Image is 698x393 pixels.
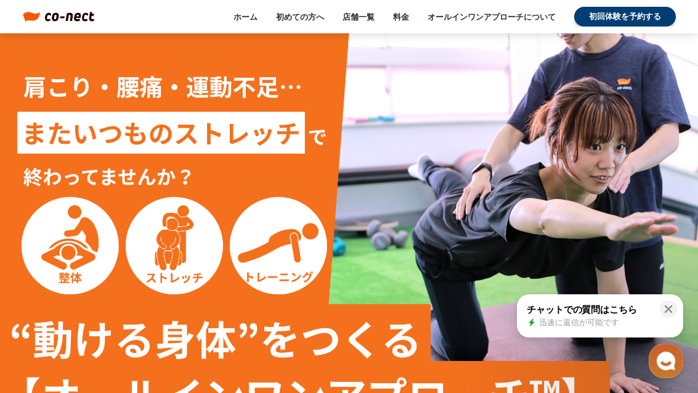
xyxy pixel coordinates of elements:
[233,11,258,22] a: ホーム
[574,7,676,27] a: 初回体験を予約する
[276,11,324,22] a: 初めての方へ
[393,11,409,22] a: 料金
[428,11,556,22] a: オールインワンアプローチについて
[343,11,375,22] a: 店舗一覧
